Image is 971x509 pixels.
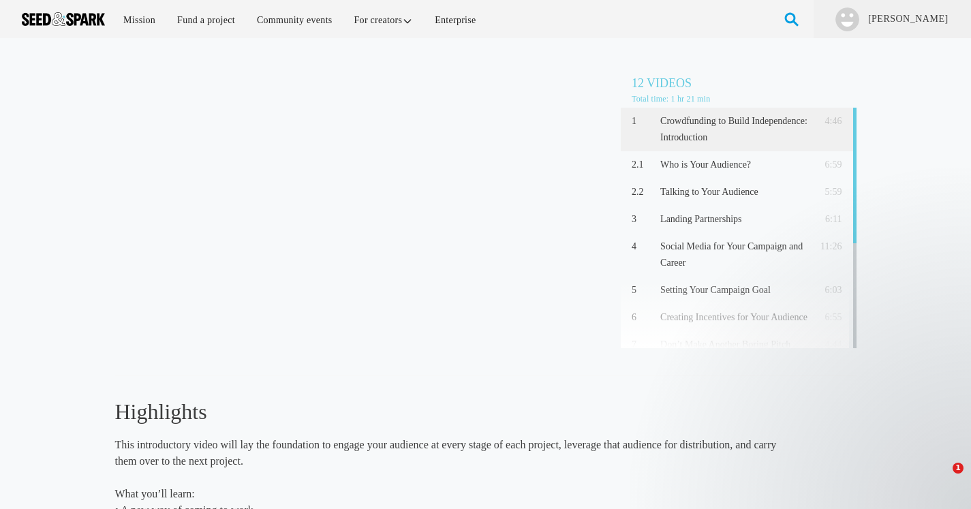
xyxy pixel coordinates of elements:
a: Enterprise [425,5,485,35]
a: Fund a project [168,5,245,35]
p: Landing Partnerships [660,211,808,228]
p: Social Media for Your Campaign and Career [660,238,808,271]
p: Who is Your Audience? [660,157,808,173]
p: Setting Your Campaign Goal [660,282,808,298]
p: 2.2 [632,184,655,200]
p: 3 [632,211,655,228]
p: This introductory video will lay the foundation to engage your audience at every stage of each pr... [115,437,782,469]
p: Creating Incentives for Your Audience [660,309,808,326]
p: 5:59 [814,184,842,200]
span: 1 [953,463,964,474]
p: 6:59 [814,157,842,173]
img: Seed amp; Spark [22,12,105,26]
p: 11:26 [814,238,842,255]
p: 6:03 [814,282,842,298]
p: 6 [632,309,655,326]
p: 6:55 [814,309,842,326]
a: Community events [247,5,342,35]
a: For creators [345,5,423,35]
p: 5 [632,282,655,298]
p: Don’t Make Another Boring Pitch Video. [660,337,808,369]
p: Total time: 1 hr 21 min [632,93,857,105]
p: 7 [632,337,655,353]
p: 4 [632,238,655,255]
iframe: Intercom live chat [925,463,957,495]
p: 1 [632,113,655,129]
h3: Highlights [115,397,782,426]
p: 6:11 [814,211,842,228]
p: Crowdfunding to Build Independence: Introduction [660,113,808,146]
p: 2.1 [632,157,655,173]
a: Mission [114,5,165,35]
p: Talking to Your Audience [660,184,808,200]
p: 4:44 [814,337,842,353]
p: 4:46 [814,113,842,129]
h5: 12 Videos [632,74,857,93]
img: user.png [835,7,859,31]
a: [PERSON_NAME] [867,12,949,26]
span: What you’ll learn: [115,488,195,499]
